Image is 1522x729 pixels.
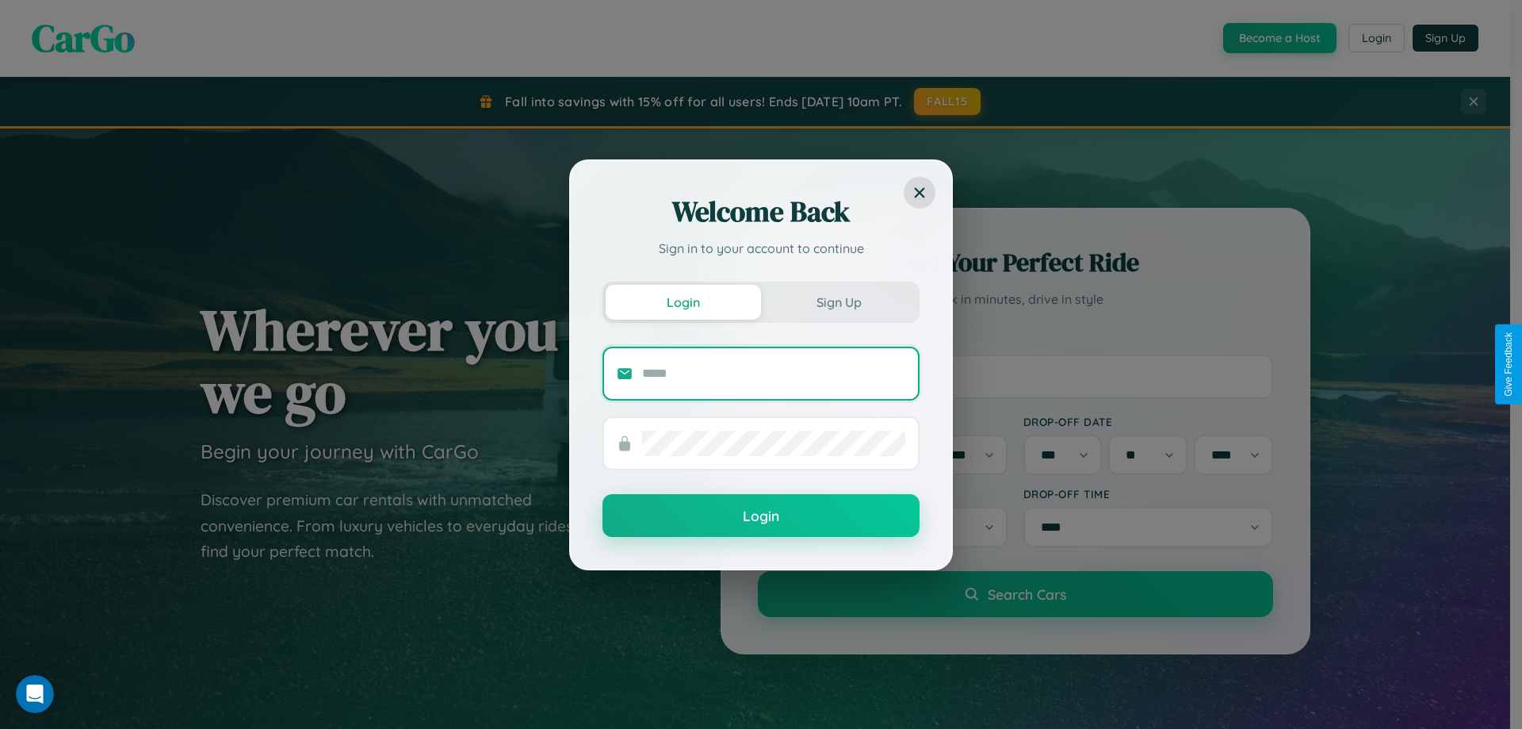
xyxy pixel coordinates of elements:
[16,675,54,713] iframe: Intercom live chat
[761,285,916,320] button: Sign Up
[606,285,761,320] button: Login
[602,193,920,231] h2: Welcome Back
[602,494,920,537] button: Login
[1503,332,1514,397] div: Give Feedback
[602,239,920,258] p: Sign in to your account to continue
